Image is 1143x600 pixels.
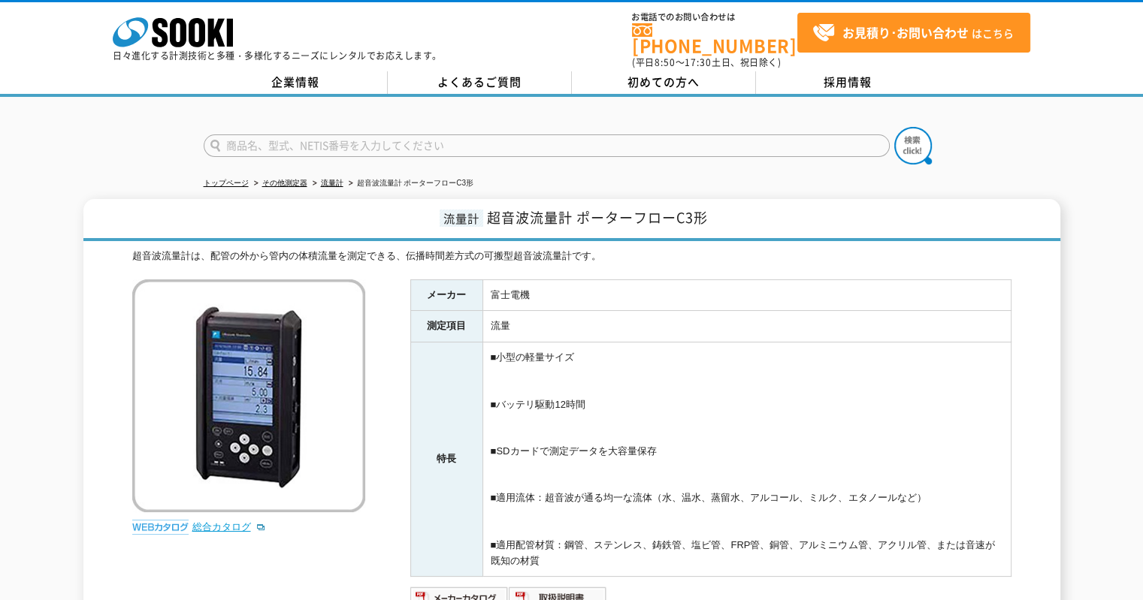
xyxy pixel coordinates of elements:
[482,279,1011,311] td: 富士電機
[204,179,249,187] a: トップページ
[632,23,797,54] a: [PHONE_NUMBER]
[482,342,1011,577] td: ■小型の軽量サイズ ■バッテリ駆動12時間 ■SDカードで測定データを大容量保存 ■適用流体：超音波が通る均一な流体（水、温水、蒸留水、アルコール、ミルク、エタノールなど） ■適用配管材質：鋼管...
[756,71,940,94] a: 採用情報
[410,311,482,342] th: 測定項目
[812,22,1014,44] span: はこちら
[132,520,189,535] img: webカタログ
[655,56,676,69] span: 8:50
[627,74,700,90] span: 初めての方へ
[410,342,482,577] th: 特長
[204,71,388,94] a: 企業情報
[632,13,797,22] span: お電話でのお問い合わせは
[842,23,969,41] strong: お見積り･お問い合わせ
[321,179,343,187] a: 流量計
[262,179,307,187] a: その他測定器
[440,210,483,227] span: 流量計
[482,311,1011,342] td: 流量
[388,71,572,94] a: よくあるご質問
[632,56,781,69] span: (平日 ～ 土日、祝日除く)
[204,134,890,157] input: 商品名、型式、NETIS番号を入力してください
[487,207,708,228] span: 超音波流量計 ポーターフローC3形
[410,279,482,311] th: メーカー
[192,521,266,532] a: 総合カタログ
[685,56,712,69] span: 17:30
[894,127,932,164] img: btn_search.png
[132,249,1011,264] div: 超音波流量計は、配管の外から管内の体積流量を測定できる、伝播時間差方式の可搬型超音波流量計です。
[797,13,1030,53] a: お見積り･お問い合わせはこちら
[113,51,442,60] p: 日々進化する計測技術と多種・多様化するニーズにレンタルでお応えします。
[132,279,365,512] img: 超音波流量計 ポーターフローC3形
[346,176,474,191] li: 超音波流量計 ポーターフローC3形
[572,71,756,94] a: 初めての方へ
